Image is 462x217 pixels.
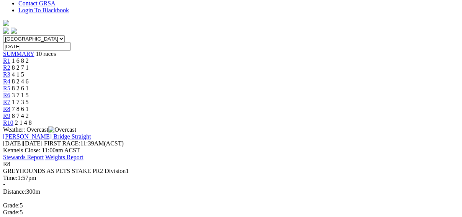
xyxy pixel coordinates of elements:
[3,28,9,34] img: facebook.svg
[3,51,34,57] a: SUMMARY
[3,147,459,154] div: Kennels Close: 11:00am ACST
[3,154,44,160] a: Stewards Report
[3,209,20,215] span: Grade:
[3,78,10,85] a: R4
[15,119,32,126] span: 2 1 4 8
[3,140,23,147] span: [DATE]
[3,209,459,216] div: 5
[36,51,56,57] span: 10 races
[3,168,459,175] div: GREYHOUNDS AS PETS STAKE PR2 Division1
[3,85,10,91] a: R5
[3,71,10,78] a: R3
[12,92,29,98] span: 3 7 1 5
[3,175,18,181] span: Time:
[3,42,71,51] input: Select date
[3,99,10,105] a: R7
[12,57,29,64] span: 1 6 8 2
[3,119,13,126] a: R10
[12,113,29,119] span: 8 7 4 2
[45,154,84,160] a: Weights Report
[3,140,43,147] span: [DATE]
[3,188,459,195] div: 300m
[3,92,10,98] a: R6
[3,126,76,133] span: Weather: Overcast
[3,188,26,195] span: Distance:
[11,28,17,34] img: twitter.svg
[3,202,459,209] div: 5
[12,64,29,71] span: 8 2 7 1
[12,71,24,78] span: 4 1 5
[12,106,29,112] span: 7 8 6 1
[12,85,29,91] span: 8 2 6 1
[3,133,91,140] a: [PERSON_NAME] Bridge Straight
[44,140,80,147] span: FIRST RACE:
[3,175,459,181] div: 1:57pm
[12,99,29,105] span: 1 7 3 5
[3,113,10,119] a: R9
[3,20,9,26] img: logo-grsa-white.png
[3,57,10,64] a: R1
[3,181,5,188] span: •
[3,106,10,112] a: R8
[18,7,69,13] a: Login To Blackbook
[44,140,124,147] span: 11:39AM(ACST)
[3,64,10,71] a: R2
[3,161,10,167] span: R8
[48,126,76,133] img: Overcast
[3,202,20,209] span: Grade:
[12,78,29,85] span: 8 2 4 6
